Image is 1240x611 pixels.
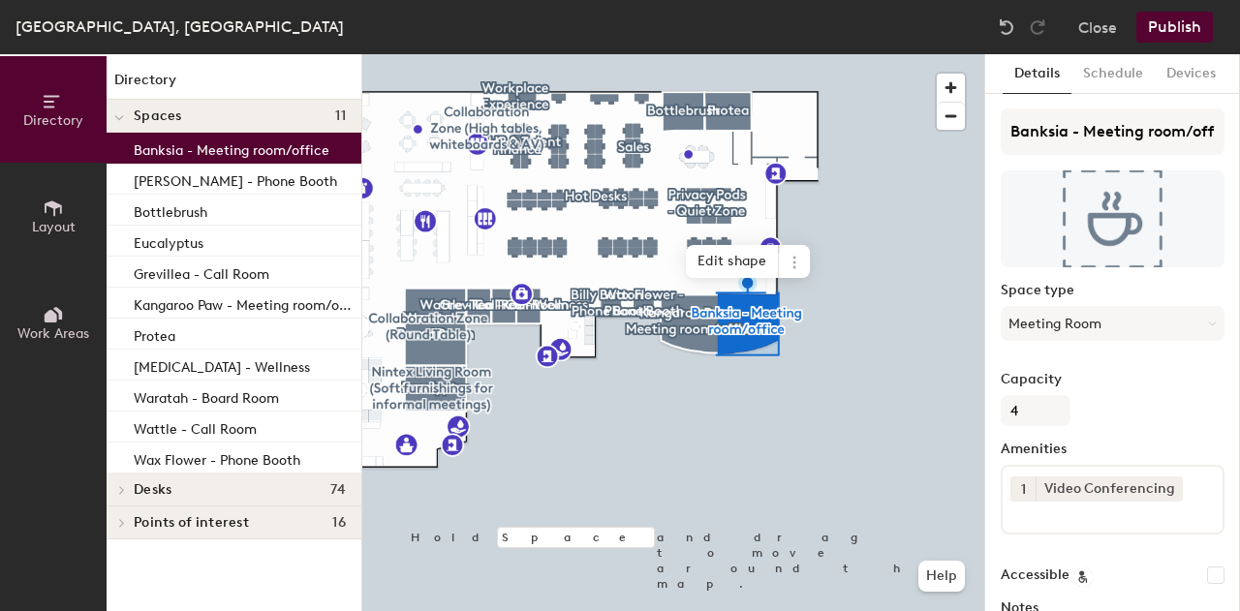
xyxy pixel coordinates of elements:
button: Schedule [1071,54,1155,94]
button: 1 [1010,476,1036,502]
p: [PERSON_NAME] - Phone Booth [134,168,337,190]
div: Video Conferencing [1036,476,1183,502]
button: Help [918,561,965,592]
img: Undo [997,17,1016,37]
img: The space named Banksia - Meeting room/office [1001,170,1224,267]
label: Accessible [1001,567,1069,583]
p: Protea [134,322,175,345]
span: 11 [335,108,346,124]
button: Publish [1136,12,1213,43]
label: Amenities [1001,442,1224,457]
p: Eucalyptus [134,229,203,252]
span: Edit shape [686,245,779,278]
span: Directory [23,112,83,129]
p: Waratah - Board Room [134,384,279,407]
img: Redo [1028,17,1047,37]
button: Details [1003,54,1071,94]
p: Grevillea - Call Room [134,260,269,283]
span: Points of interest [134,515,249,531]
span: Work Areas [17,325,89,342]
button: Close [1078,12,1117,43]
span: 16 [332,515,346,531]
span: Spaces [134,108,182,124]
p: Kangaroo Paw - Meeting room/office [134,291,357,314]
label: Capacity [1001,372,1224,387]
p: Wattle - Call Room [134,415,257,438]
div: [GEOGRAPHIC_DATA], [GEOGRAPHIC_DATA] [15,15,344,39]
button: Meeting Room [1001,306,1224,341]
p: [MEDICAL_DATA] - Wellness [134,353,310,376]
p: Banksia - Meeting room/office [134,137,329,159]
button: Devices [1155,54,1227,94]
label: Space type [1001,283,1224,298]
span: Layout [32,219,76,235]
span: 1 [1021,479,1026,500]
p: Wax Flower - Phone Booth [134,446,300,469]
span: Desks [134,482,171,498]
span: 74 [330,482,346,498]
p: Bottlebrush [134,199,207,221]
h1: Directory [107,70,361,100]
